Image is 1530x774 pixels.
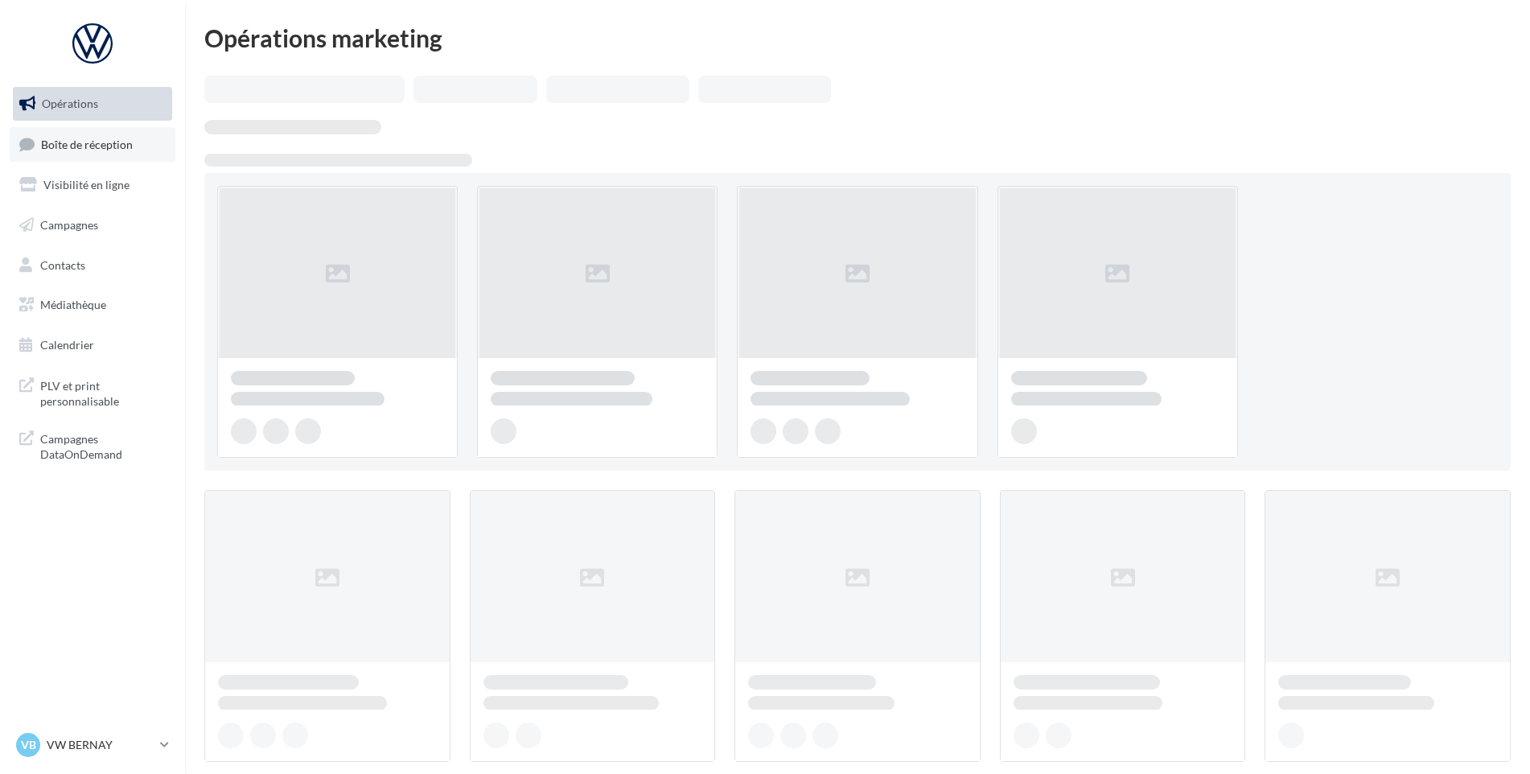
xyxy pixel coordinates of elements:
span: Boîte de réception [41,137,133,150]
a: Médiathèque [10,288,175,322]
span: Contacts [40,257,85,271]
a: VB VW BERNAY [13,730,172,760]
a: PLV et print personnalisable [10,368,175,416]
span: Campagnes [40,218,98,232]
a: Opérations [10,87,175,121]
div: Opérations marketing [204,26,1511,50]
span: Opérations [42,97,98,110]
span: Visibilité en ligne [43,178,130,191]
span: Médiathèque [40,298,106,311]
p: VW BERNAY [47,737,154,753]
span: PLV et print personnalisable [40,375,166,410]
a: Contacts [10,249,175,282]
a: Boîte de réception [10,127,175,162]
span: VB [21,737,36,753]
a: Calendrier [10,328,175,362]
a: Campagnes [10,208,175,242]
span: Campagnes DataOnDemand [40,428,166,463]
a: Campagnes DataOnDemand [10,422,175,469]
span: Calendrier [40,338,94,352]
a: Visibilité en ligne [10,168,175,202]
